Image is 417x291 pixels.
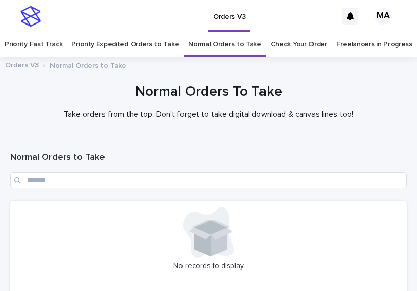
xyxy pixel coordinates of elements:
p: Take orders from the top. Don't forget to take digital download & canvas lines too! [10,110,407,119]
p: No records to display [16,262,401,271]
h1: Normal Orders to Take [10,152,407,164]
img: stacker-logo-s-only.png [20,6,41,27]
a: Freelancers in Progress [336,33,412,57]
p: Normal Orders to Take [50,59,126,70]
a: Priority Expedited Orders to Take [71,33,179,57]
h1: Normal Orders To Take [10,83,407,102]
a: Orders V3 [5,59,39,70]
a: Priority Fast Track [5,33,62,57]
input: Search [10,172,407,188]
a: Check Your Order [271,33,327,57]
div: MA [375,8,392,25]
a: Normal Orders to Take [188,33,262,57]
